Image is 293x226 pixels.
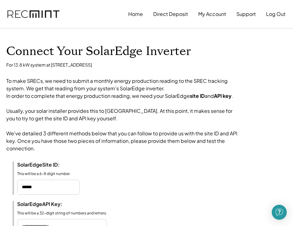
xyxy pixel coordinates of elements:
div: This will be a 6-8 digit number. [17,171,80,177]
img: recmint-logotype%403x.png [8,10,59,18]
button: My Account [198,8,226,20]
div: To make SRECs, we need to submit a monthly energy production reading to the SREC tracking system.... [6,77,241,158]
div: Open Intercom Messenger [272,205,287,220]
button: Direct Deposit [153,8,188,20]
button: Support [236,8,256,20]
strong: site ID [190,93,205,99]
div: For 13.8 kW system at [STREET_ADDRESS] [6,62,92,68]
button: Home [128,8,143,20]
strong: API key [214,93,231,99]
button: Log Out [266,8,285,20]
div: SolarEdge : [17,201,80,208]
div: SolarEdge : [17,162,80,168]
strong: API Key [42,201,60,207]
strong: Site ID [42,161,58,168]
h1: Connect Your SolarEdge Inverter [6,44,191,59]
div: This will be a 32-digit string of numbers and letters. [17,211,107,216]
